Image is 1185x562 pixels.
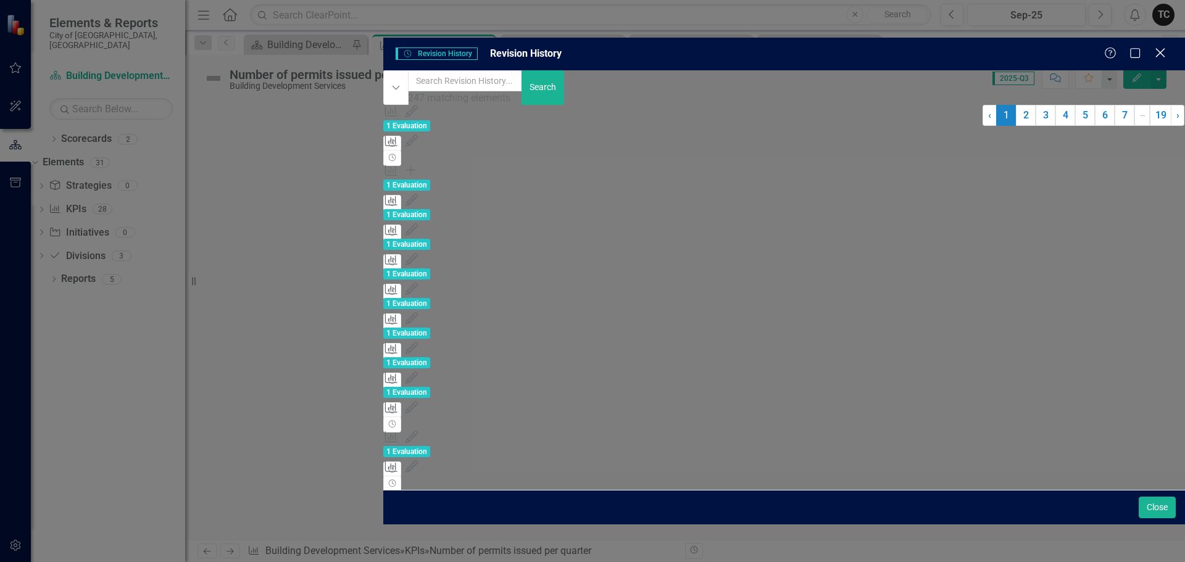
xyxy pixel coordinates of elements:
button: Search [522,70,564,105]
a: 7 [1115,105,1134,126]
div: 247 matching elements [408,91,523,105]
span: › [1176,109,1179,121]
span: 1 Evaluation [383,387,430,398]
span: 1 Evaluation [383,209,430,220]
span: 1 Evaluation [383,446,430,457]
span: Revision History [490,48,562,59]
span: 1 Evaluation [383,357,430,368]
span: 1 Evaluation [383,268,430,279]
a: 3 [1036,105,1055,126]
span: 1 [996,105,1016,126]
span: 1 Evaluation [383,120,430,131]
span: Revision History [396,48,478,60]
a: 5 [1075,105,1095,126]
button: Close [1139,497,1176,518]
a: 4 [1055,105,1075,126]
span: 1 Evaluation [383,298,430,309]
a: 2 [1016,105,1036,126]
a: 6 [1095,105,1115,126]
input: Search Revision History... [408,70,523,91]
span: 1 Evaluation [383,239,430,250]
span: 1 Evaluation [383,180,430,191]
span: 1 Evaluation [383,328,430,339]
span: ‹ [988,109,991,121]
a: 19 [1150,105,1171,126]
